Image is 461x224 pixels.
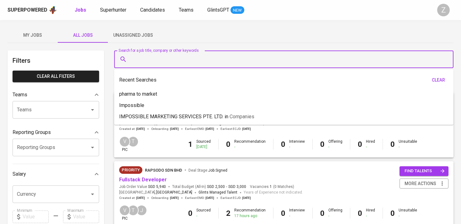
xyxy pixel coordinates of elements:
[119,205,130,216] div: V
[119,177,167,183] a: Fullstack Developer
[196,144,211,150] div: [DATE]
[179,6,195,14] a: Teams
[358,140,362,149] b: 0
[119,136,130,147] div: V
[328,144,342,150] div: -
[399,144,417,150] div: -
[13,168,99,180] div: Salary
[242,196,251,200] span: [DATE]
[207,184,225,189] span: SGD 2,500
[234,208,266,218] div: Recommendation
[119,90,157,98] p: pharma to market
[13,88,99,101] div: Teams
[13,56,99,66] h6: Filters
[230,114,254,120] span: Companies
[100,6,128,14] a: Superhunter
[205,196,214,200] span: [DATE]
[119,205,130,221] div: pic
[148,184,166,189] span: SGD 5,940
[119,189,192,196] span: [GEOGRAPHIC_DATA] ,
[128,136,139,147] div: T
[8,5,57,15] a: Superpoweredapp logo
[156,189,192,196] span: [GEOGRAPHIC_DATA]
[172,184,246,189] span: Total Budget (All-In)
[366,208,375,218] div: Hired
[358,209,362,218] b: 0
[88,105,97,114] button: Open
[328,208,342,218] div: Offering
[250,184,294,189] span: Vacancies ( 0 Matches )
[366,144,375,150] div: -
[100,7,126,13] span: Superhunter
[119,136,130,152] div: pic
[23,211,49,223] input: Value
[390,140,395,149] b: 0
[390,209,395,218] b: 0
[400,179,448,189] button: more actions
[400,166,448,176] button: find talents
[220,127,251,131] span: Earliest ECJD :
[61,31,104,39] span: All Jobs
[208,168,227,173] span: Job Signed
[119,166,142,174] div: New Job received from Demand Team
[220,196,251,200] span: Earliest ECJD :
[205,127,214,131] span: [DATE]
[228,184,246,189] span: SGD 3,000
[119,127,145,131] span: Created at :
[289,213,305,219] div: -
[8,7,47,14] div: Superpowered
[405,168,445,175] span: find talents
[320,209,325,218] b: 0
[188,140,193,149] b: 1
[151,127,179,131] span: Onboarding :
[226,209,230,218] b: 2
[119,167,142,173] span: Priority
[136,205,147,216] div: J
[136,127,145,131] span: [DATE]
[405,180,436,188] span: more actions
[119,113,254,120] p: IMPOSSIBLE MARKETING SERVICES PTE. LTD. in
[128,205,139,216] div: T
[170,127,179,131] span: [DATE]
[226,184,227,189] span: -
[73,211,99,223] input: Value
[431,76,446,84] span: clear
[207,7,229,13] span: GlintsGPT
[188,209,193,218] b: 0
[185,127,214,131] span: Earliest EMD :
[230,7,244,13] span: NEW
[170,196,179,200] span: [DATE]
[281,209,285,218] b: 0
[112,31,154,39] span: Unassigned Jobs
[328,139,342,150] div: Offering
[196,213,211,219] div: -
[196,208,211,218] div: Sourced
[320,140,325,149] b: 0
[289,208,305,218] div: Interview
[13,126,99,139] div: Reporting Groups
[179,7,193,13] span: Teams
[244,189,303,196] span: Years of Experience not indicated.
[88,143,97,152] button: Open
[269,184,272,189] span: 1
[399,208,417,218] div: Unsuitable
[119,184,166,189] span: Job Order Value
[11,31,54,39] span: My Jobs
[75,6,87,14] a: Jobs
[226,140,230,149] b: 0
[234,213,266,219] div: 17 hours ago
[145,168,182,173] span: Rapsodo Sdn Bhd
[366,213,375,219] div: -
[151,196,179,200] span: Onboarding :
[13,129,51,136] p: Reporting Groups
[366,139,375,150] div: Hired
[140,7,165,13] span: Candidates
[199,190,237,195] span: Glints Managed Talent
[428,74,448,86] button: clear
[281,140,285,149] b: 0
[234,144,266,150] div: -
[119,74,448,86] div: Recent Searches
[49,5,57,15] img: app logo
[119,196,145,200] span: Created at :
[207,6,244,14] a: GlintsGPT NEW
